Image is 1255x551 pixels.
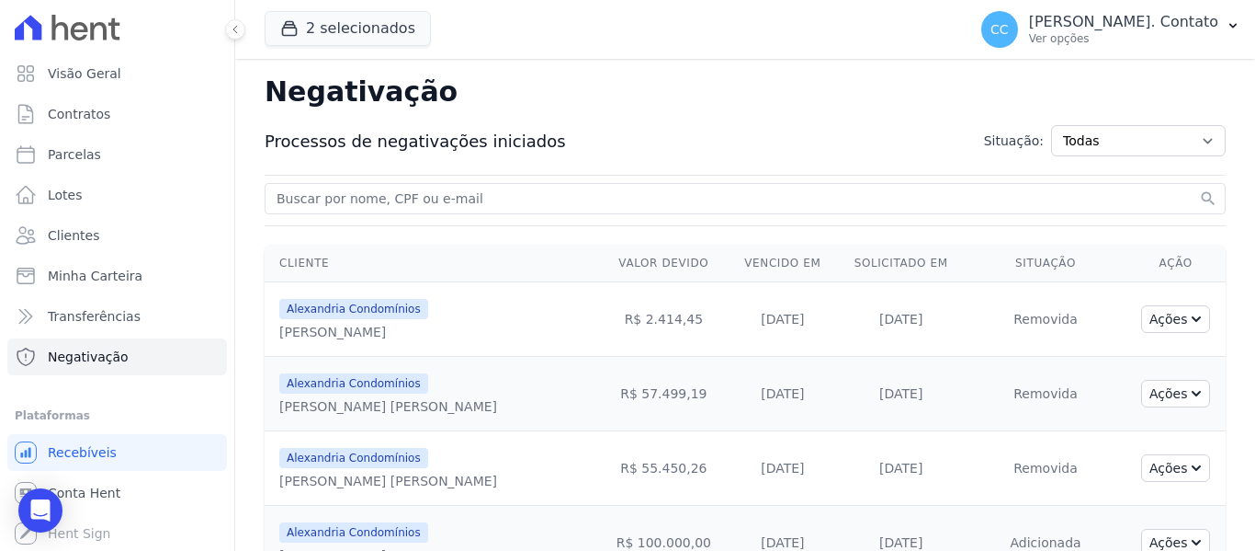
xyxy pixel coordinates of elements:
a: Visão Geral [7,55,227,92]
p: [PERSON_NAME]. Contato [1029,13,1218,31]
a: Parcelas [7,136,227,173]
span: Contratos [48,105,110,123]
button: Ações [1141,454,1211,482]
button: 2 selecionados [265,11,431,46]
button: Ações [1141,380,1211,408]
td: [DATE] [729,431,837,506]
button: search [1199,189,1217,208]
th: Vencido em [729,245,837,282]
td: Removida [966,282,1126,357]
span: Alexandria Condomínios [279,522,428,543]
a: Minha Carteira [7,258,227,294]
td: R$ 57.499,19 [599,357,729,431]
input: Buscar por nome, CPF ou e-mail [273,188,1195,210]
a: Contratos [7,96,227,132]
span: CC [990,23,1009,36]
a: Clientes [7,217,227,254]
td: [DATE] [837,431,966,506]
button: CC [PERSON_NAME]. Contato Ver opções [967,4,1255,55]
span: Parcelas [48,145,101,164]
span: Visão Geral [48,64,121,83]
td: [DATE] [837,357,966,431]
div: [PERSON_NAME] [PERSON_NAME] [279,472,497,490]
h2: Negativação [265,74,1226,110]
span: Alexandria Condomínios [279,373,428,394]
span: Minha Carteira [48,267,142,285]
div: Open Intercom Messenger [18,488,62,533]
th: Situação [966,245,1126,282]
div: [PERSON_NAME] [PERSON_NAME] [279,397,497,416]
td: [DATE] [729,357,837,431]
th: Cliente [265,245,599,282]
a: Conta Hent [7,475,227,511]
span: Conta Hent [48,484,120,502]
td: [DATE] [837,282,966,357]
div: Plataformas [15,405,220,427]
span: Alexandria Condomínios [279,299,428,319]
div: [PERSON_NAME] [279,323,428,341]
span: Transferências [48,307,141,326]
a: Lotes [7,177,227,213]
td: Removida [966,357,1126,431]
a: Recebíveis [7,434,227,471]
td: R$ 2.414,45 [599,282,729,357]
button: Ações [1141,305,1211,333]
a: Negativação [7,339,227,375]
span: Processos de negativações iniciados [265,129,566,154]
span: Lotes [48,186,83,204]
th: Valor devido [599,245,729,282]
p: Ver opções [1029,31,1218,46]
span: Situação: [984,132,1044,151]
td: [DATE] [729,282,837,357]
th: Solicitado em [837,245,966,282]
td: R$ 55.450,26 [599,431,729,506]
span: Alexandria Condomínios [279,448,428,468]
td: Removida [966,431,1126,506]
span: Clientes [48,226,99,245]
th: Ação [1125,245,1226,282]
a: Transferências [7,298,227,335]
span: Negativação [48,348,129,366]
span: Recebíveis [48,443,117,462]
